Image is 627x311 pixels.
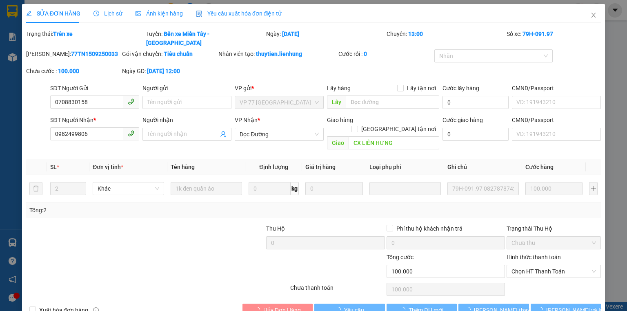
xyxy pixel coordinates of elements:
input: Dọc đường [349,136,439,149]
span: SỬA ĐƠN HÀNG [26,10,80,17]
b: 77TN1509250033 [71,51,118,57]
span: Khác [98,182,159,195]
span: Lấy tận nơi [404,84,439,93]
span: Thu Hộ [266,225,285,232]
div: Trạng thái Thu Hộ [507,224,601,233]
div: Số xe: [506,29,602,47]
th: Ghi chú [444,159,522,175]
span: Ảnh kiện hàng [136,10,183,17]
label: Hình thức thanh toán [507,254,561,260]
span: Chọn HT Thanh Toán [511,265,596,278]
div: Tổng: 2 [29,206,242,215]
div: Chuyến: [386,29,506,47]
span: clock-circle [93,11,99,16]
input: Cước giao hàng [442,128,509,141]
input: 0 [525,182,583,195]
div: Trạng thái: [25,29,145,47]
div: Ngày GD: [122,67,216,76]
span: VP 77 Thái Nguyên [240,96,319,109]
input: Dọc đường [346,96,439,109]
span: picture [136,11,141,16]
span: Lịch sử [93,10,122,17]
b: thuytien.lienhung [256,51,302,57]
div: CMND/Passport [512,116,601,124]
span: Phí thu hộ khách nhận trả [393,224,466,233]
div: Gói vận chuyển: [122,49,216,58]
button: delete [29,182,42,195]
span: Tổng cước [387,254,414,260]
span: [GEOGRAPHIC_DATA] tận nơi [358,124,439,133]
span: SL [50,164,57,170]
span: Cước hàng [525,164,554,170]
div: CMND/Passport [512,84,601,93]
span: Dọc Đường [240,128,319,140]
span: Đơn vị tính [93,164,123,170]
div: Ngày: [265,29,385,47]
input: Cước lấy hàng [442,96,509,109]
b: [DATE] [282,31,299,37]
span: VP Nhận [235,117,258,123]
div: Người nhận [142,116,231,124]
div: Người gửi [142,84,231,93]
div: Chưa cước : [26,67,120,76]
input: 0 [305,182,362,195]
span: kg [291,182,299,195]
b: 79H-091.97 [522,31,553,37]
span: Giá trị hàng [305,164,336,170]
div: Cước rồi : [338,49,433,58]
b: 13:00 [408,31,423,37]
div: Tuyến: [145,29,265,47]
div: SĐT Người Gửi [50,84,139,93]
label: Cước giao hàng [442,117,483,123]
span: Chưa thu [511,237,596,249]
span: Tên hàng [171,164,195,170]
span: phone [128,98,134,105]
span: Yêu cầu xuất hóa đơn điện tử [196,10,282,17]
b: 100.000 [58,68,79,74]
div: Chưa thanh toán [289,283,385,298]
div: Nhân viên tạo: [218,49,337,58]
b: Bến xe Miền Tây - [GEOGRAPHIC_DATA] [146,31,209,46]
div: SĐT Người Nhận [50,116,139,124]
div: VP gửi [235,84,324,93]
input: Ghi Chú [447,182,519,195]
button: plus [589,182,598,195]
span: edit [26,11,32,16]
b: Trên xe [53,31,73,37]
th: Loại phụ phí [366,159,444,175]
label: Cước lấy hàng [442,85,479,91]
b: Tiêu chuẩn [164,51,193,57]
b: 0 [364,51,367,57]
span: Giao hàng [327,117,353,123]
button: Close [582,4,605,27]
span: Giao [327,136,349,149]
span: phone [128,130,134,137]
b: [DATE] 12:00 [147,68,180,74]
span: Lấy [327,96,346,109]
img: icon [196,11,202,17]
span: Định lượng [259,164,288,170]
input: VD: Bàn, Ghế [171,182,242,195]
div: [PERSON_NAME]: [26,49,120,58]
span: close [590,12,597,18]
span: Lấy hàng [327,85,351,91]
span: user-add [220,131,227,138]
